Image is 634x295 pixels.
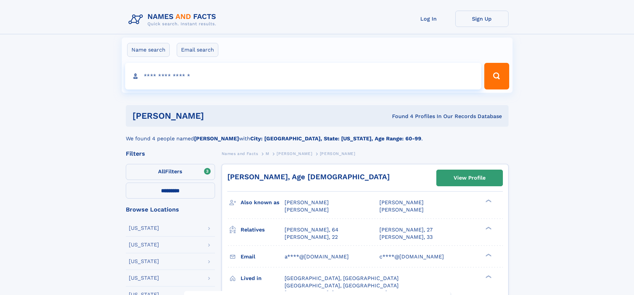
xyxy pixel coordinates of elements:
[126,127,509,143] div: We found 4 people named with .
[129,275,159,281] div: [US_STATE]
[285,207,329,213] span: [PERSON_NAME]
[285,199,329,206] span: [PERSON_NAME]
[241,224,285,235] h3: Relatives
[241,197,285,208] h3: Also known as
[129,242,159,247] div: [US_STATE]
[285,233,338,241] a: [PERSON_NAME], 22
[285,226,338,233] a: [PERSON_NAME], 64
[158,168,165,175] span: All
[484,63,509,89] button: Search Button
[484,274,492,279] div: ❯
[285,275,399,281] span: [GEOGRAPHIC_DATA], [GEOGRAPHIC_DATA]
[379,199,424,206] span: [PERSON_NAME]
[132,112,298,120] h1: [PERSON_NAME]
[241,273,285,284] h3: Lived in
[484,199,492,203] div: ❯
[454,170,486,186] div: View Profile
[379,233,433,241] a: [PERSON_NAME], 33
[402,11,455,27] a: Log In
[455,11,509,27] a: Sign Up
[222,149,258,158] a: Names and Facts
[277,151,312,156] span: [PERSON_NAME]
[241,251,285,262] h3: Email
[127,43,170,57] label: Name search
[266,151,269,156] span: M
[129,259,159,264] div: [US_STATE]
[177,43,218,57] label: Email search
[277,149,312,158] a: [PERSON_NAME]
[129,225,159,231] div: [US_STATE]
[320,151,355,156] span: [PERSON_NAME]
[126,207,215,213] div: Browse Locations
[126,151,215,157] div: Filters
[250,135,421,142] b: City: [GEOGRAPHIC_DATA], State: [US_STATE], Age Range: 60-99
[126,11,222,29] img: Logo Names and Facts
[227,173,390,181] a: [PERSON_NAME], Age [DEMOGRAPHIC_DATA]
[298,113,502,120] div: Found 4 Profiles In Our Records Database
[379,207,424,213] span: [PERSON_NAME]
[484,253,492,257] div: ❯
[126,164,215,180] label: Filters
[194,135,239,142] b: [PERSON_NAME]
[484,226,492,230] div: ❯
[125,63,482,89] input: search input
[379,226,433,233] a: [PERSON_NAME], 27
[285,282,399,289] span: [GEOGRAPHIC_DATA], [GEOGRAPHIC_DATA]
[266,149,269,158] a: M
[437,170,503,186] a: View Profile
